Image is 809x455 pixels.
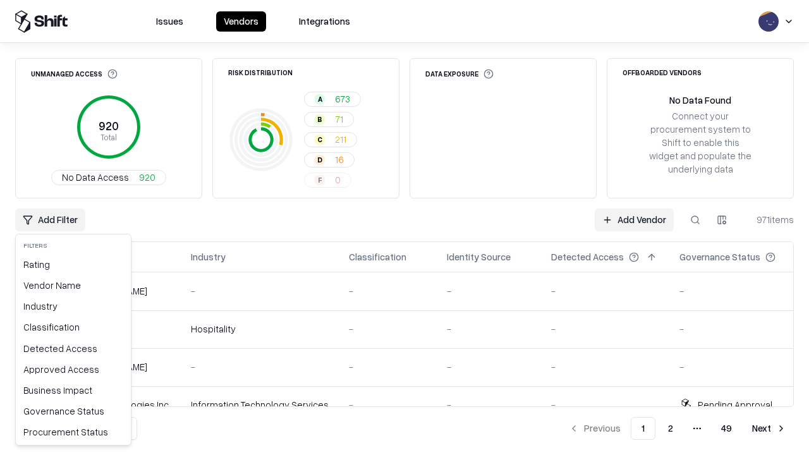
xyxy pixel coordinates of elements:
[18,296,128,317] div: Industry
[15,234,131,446] div: Add Filter
[18,338,128,359] div: Detected Access
[18,422,128,442] div: Procurement Status
[18,401,128,422] div: Governance Status
[18,275,128,296] div: Vendor Name
[18,317,128,337] div: Classification
[18,237,128,254] div: Filters
[18,359,128,380] div: Approved Access
[18,254,128,275] div: Rating
[18,380,128,401] div: Business Impact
